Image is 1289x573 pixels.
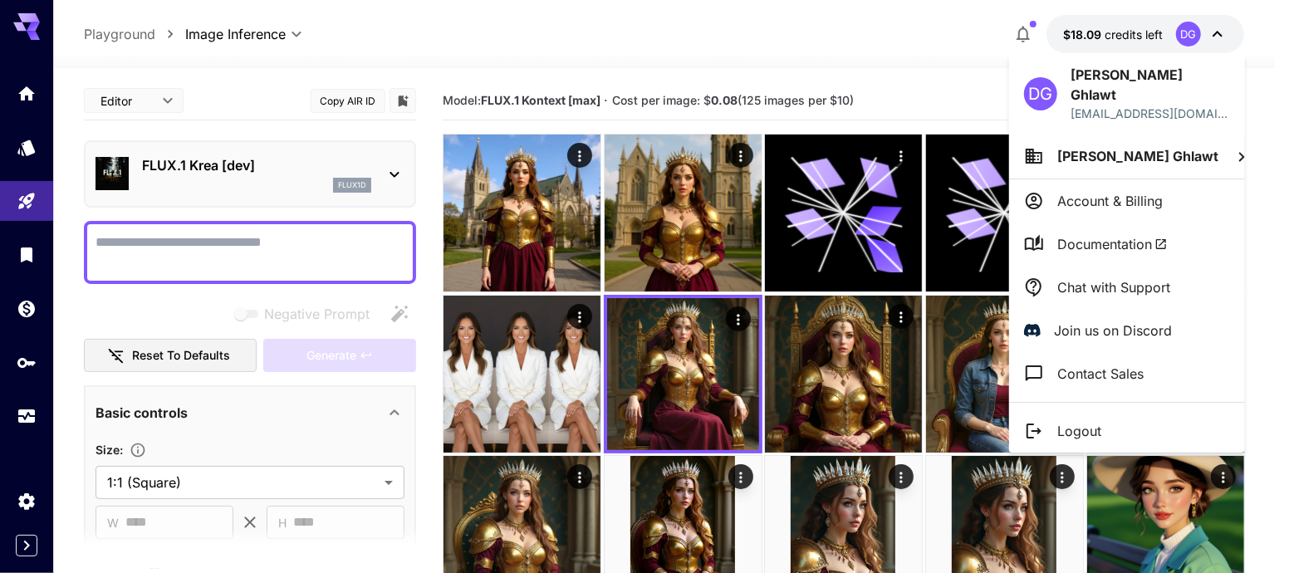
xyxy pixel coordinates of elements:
[1057,148,1218,164] span: [PERSON_NAME] Ghlawt
[1054,321,1172,340] p: Join us on Discord
[1071,105,1230,122] div: dev.mrmaster@gmail.com
[1071,65,1230,105] p: [PERSON_NAME] Ghlawt
[1009,134,1245,179] button: [PERSON_NAME] Ghlawt
[1024,77,1057,110] div: DG
[1057,277,1170,297] p: Chat with Support
[1057,191,1163,211] p: Account & Billing
[1071,105,1230,122] p: [EMAIL_ADDRESS][DOMAIN_NAME]
[1057,421,1101,441] p: Logout
[1057,234,1168,254] span: Documentation
[1057,364,1144,384] p: Contact Sales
